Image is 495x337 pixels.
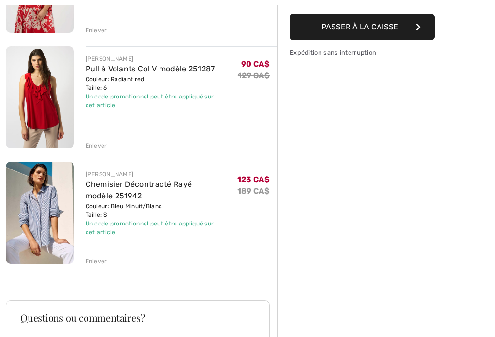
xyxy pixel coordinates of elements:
[237,175,270,184] span: 123 CA$
[86,170,237,179] div: [PERSON_NAME]
[86,180,192,200] a: Chemisier Décontracté Rayé modèle 251942
[6,162,74,264] img: Chemisier Décontracté Rayé modèle 251942
[238,71,270,80] s: 129 CA$
[241,59,270,69] span: 90 CA$
[321,22,398,31] span: Passer à la caisse
[86,55,238,63] div: [PERSON_NAME]
[20,313,255,323] h3: Questions ou commentaires?
[86,92,238,110] div: Un code promotionnel peut être appliqué sur cet article
[86,257,107,266] div: Enlever
[86,141,107,150] div: Enlever
[86,64,215,73] a: Pull à Volants Col V modèle 251287
[86,202,237,219] div: Couleur: Bleu Minuit/Blanc Taille: S
[290,48,435,57] div: Expédition sans interruption
[6,46,74,148] img: Pull à Volants Col V modèle 251287
[290,14,435,40] button: Passer à la caisse
[86,26,107,35] div: Enlever
[86,219,237,237] div: Un code promotionnel peut être appliqué sur cet article
[237,186,270,196] s: 189 CA$
[86,75,238,92] div: Couleur: Radiant red Taille: 6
